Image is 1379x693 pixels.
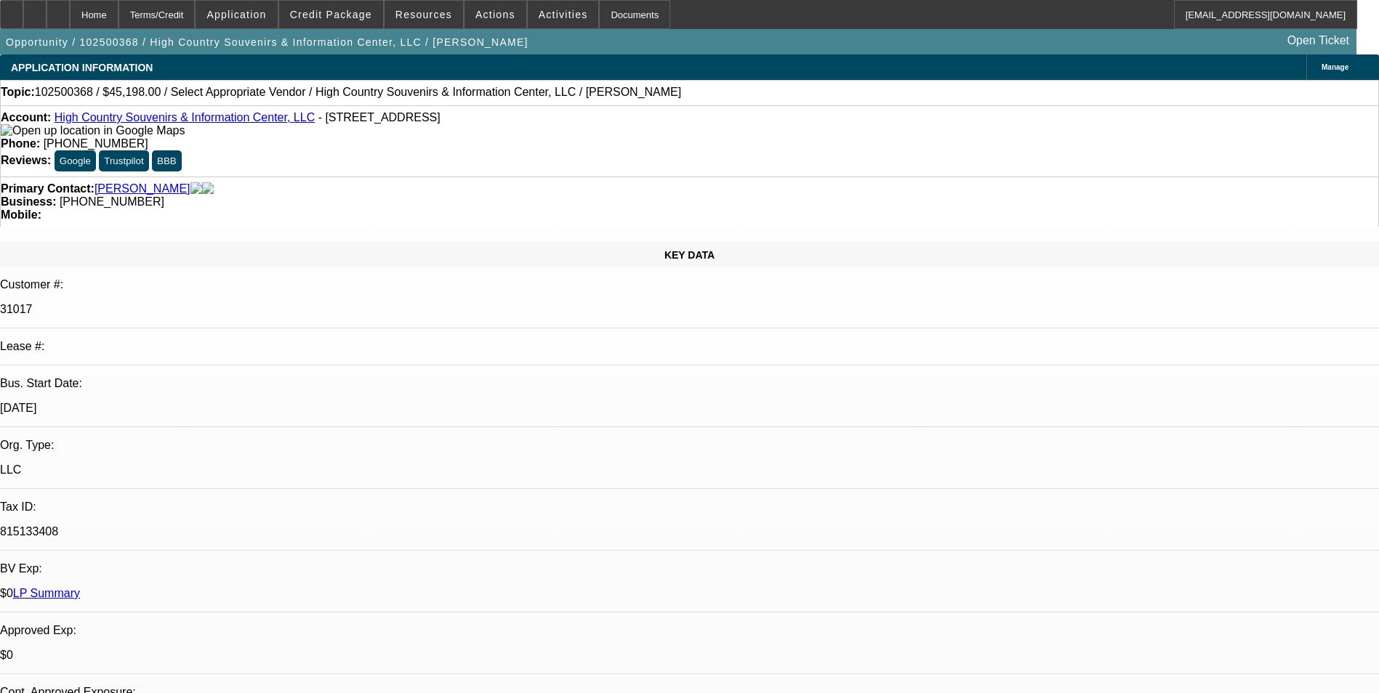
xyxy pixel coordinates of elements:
span: [PHONE_NUMBER] [44,137,148,150]
button: Activities [528,1,599,28]
button: Google [55,150,96,171]
img: Open up location in Google Maps [1,124,185,137]
span: Resources [395,9,452,20]
strong: Primary Contact: [1,182,95,195]
a: View Google Maps [1,124,185,137]
a: [PERSON_NAME] [95,182,190,195]
span: - [STREET_ADDRESS] [318,111,441,123]
span: Credit Package [290,9,372,20]
strong: Topic: [1,86,35,99]
button: Credit Package [279,1,383,28]
span: KEY DATA [664,249,715,261]
a: Open Ticket [1282,28,1355,53]
span: APPLICATION INFORMATION [11,62,153,73]
button: Resources [385,1,463,28]
span: [PHONE_NUMBER] [60,195,164,208]
strong: Mobile: [1,208,41,221]
span: Manage [1322,63,1348,71]
button: Actions [465,1,526,28]
a: LP Summary [13,587,80,599]
button: Application [196,1,277,28]
a: High Country Souvenirs & Information Center, LLC [55,111,315,123]
span: Opportunity / 102500368 / High Country Souvenirs & Information Center, LLC / [PERSON_NAME] [6,36,528,48]
img: linkedin-icon.png [202,182,214,195]
strong: Account: [1,111,51,123]
img: facebook-icon.png [190,182,202,195]
span: 102500368 / $45,198.00 / Select Appropriate Vendor / High Country Souvenirs & Information Center,... [35,86,681,99]
strong: Phone: [1,137,40,150]
span: Application [206,9,266,20]
button: Trustpilot [99,150,148,171]
span: Actions [475,9,515,20]
strong: Business: [1,195,56,208]
strong: Reviews: [1,154,51,166]
button: BBB [152,150,182,171]
span: Activities [539,9,588,20]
